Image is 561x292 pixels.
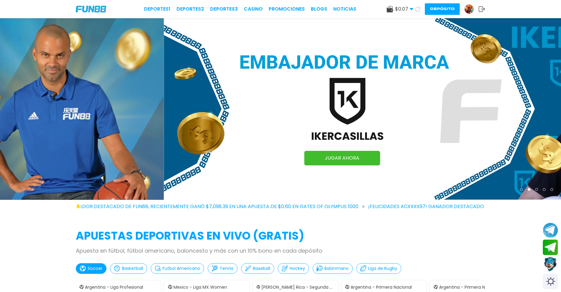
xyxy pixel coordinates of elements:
[88,265,102,272] p: Soccer
[543,257,558,272] button: Contact customer service
[269,5,305,13] a: Promociones
[543,274,558,289] div: Switch theme
[290,265,305,272] p: Hockey
[311,5,327,13] a: BLOGS
[76,6,106,12] img: Company Logo
[110,263,147,274] button: Basketball
[333,5,356,13] a: NOTICIAS
[244,5,263,13] a: CASINO
[163,265,200,272] p: Futbol Americano
[543,222,558,238] button: Join telegram channel
[253,265,270,272] p: Baseball
[210,5,238,13] a: Deportes3
[76,263,106,274] button: Soccer
[425,3,460,15] button: Depósito
[439,284,500,290] p: Argentina - Primera Nacional
[464,4,479,14] a: Avatar
[144,5,170,13] a: Deportes1
[313,263,353,274] button: Balonmano
[395,5,413,13] span: $ 0.07
[356,263,401,274] button: Liga de Rugby
[465,5,474,14] img: Avatar
[173,284,227,290] p: Mexico - Liga MX Women
[176,5,204,13] a: Deportes2
[85,284,143,290] p: Argentina - Liga Profesional
[208,263,237,274] button: Tennis
[261,284,334,290] p: [PERSON_NAME] Rica - Segunda Division
[151,263,204,274] button: Futbol Americano
[324,265,349,272] p: Balonmano
[76,228,485,244] h2: APUESTAS DEPORTIVAS EN VIVO (gratis)
[220,265,233,272] p: Tennis
[351,284,412,290] p: Argentina - Primera Nacional
[0,203,364,210] span: ¡FELICIDADES gabxxxxcha! GANADOR DESTACADO DE FUN88, RECIENTEMENTE GANÓ $7,098.39 EN UNA APUESTA ...
[278,263,309,274] button: Hockey
[368,265,397,272] p: Liga de Rugby
[304,151,380,165] a: JUGAR AHORA
[241,263,274,274] button: Baseball
[76,247,485,255] p: Apuesta en fútbol, fútbol americano, baloncesto y más con un 10% bono en cada depósito
[543,240,558,255] button: Join telegram
[122,265,143,272] p: Basketball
